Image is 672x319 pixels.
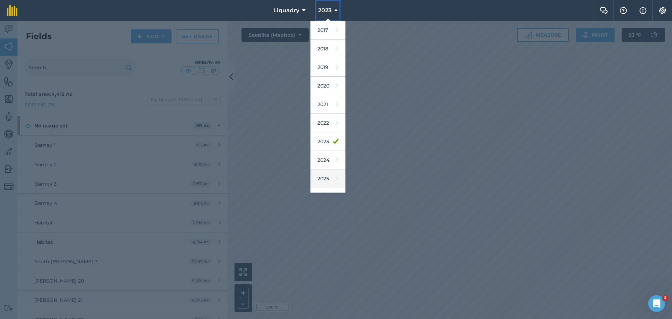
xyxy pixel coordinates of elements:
a: 2025 [310,169,345,188]
span: 3 [663,295,668,301]
a: 2022 [310,114,345,132]
img: A question mark icon [619,7,628,14]
a: 2026 [310,188,345,207]
a: 2018 [310,40,345,58]
span: Liquadry [273,6,299,15]
img: fieldmargin Logo [7,5,17,16]
a: 2021 [310,95,345,114]
a: 2017 [310,21,345,40]
a: 2024 [310,151,345,169]
iframe: Intercom live chat [648,295,665,312]
img: svg+xml;base64,PHN2ZyB4bWxucz0iaHR0cDovL3d3dy53My5vcmcvMjAwMC9zdmciIHdpZHRoPSIxNyIgaGVpZ2h0PSIxNy... [639,6,646,15]
span: 2023 [318,6,331,15]
a: 2019 [310,58,345,77]
img: A cog icon [658,7,667,14]
a: 2023 [310,132,345,151]
img: Two speech bubbles overlapping with the left bubble in the forefront [600,7,608,14]
a: 2020 [310,77,345,95]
